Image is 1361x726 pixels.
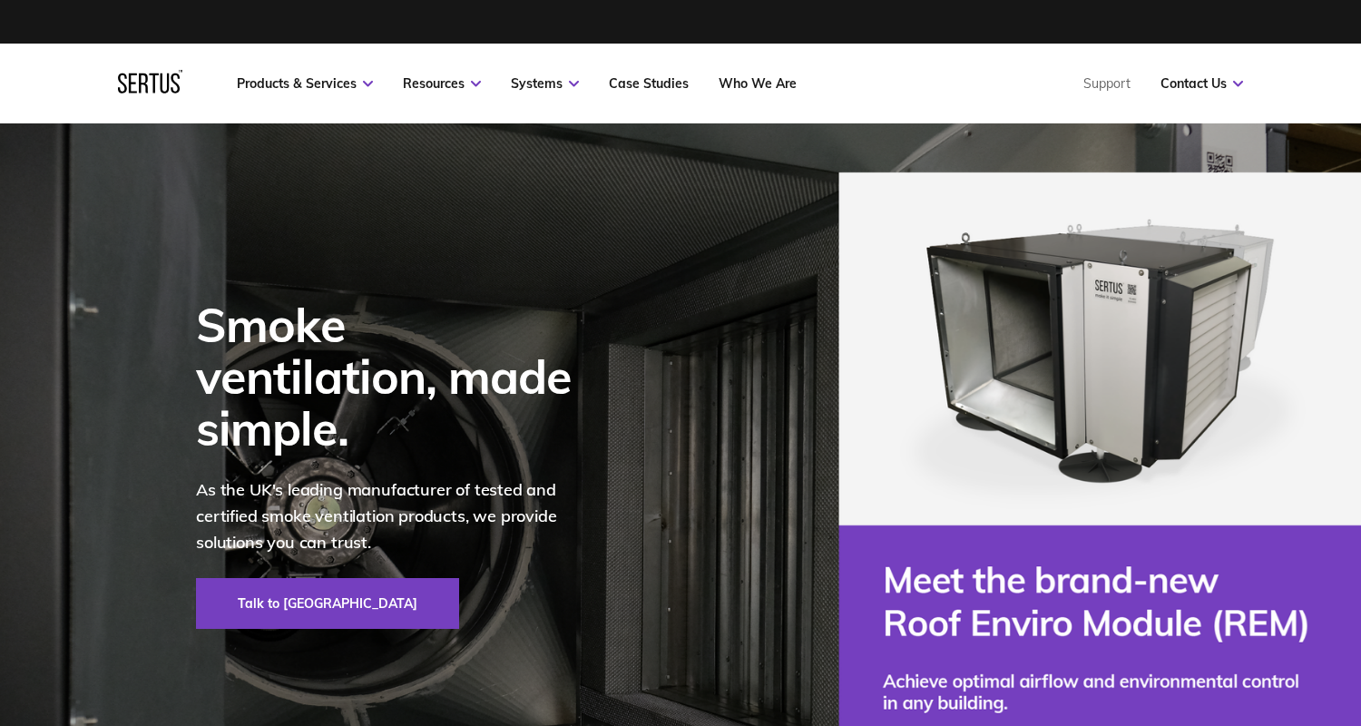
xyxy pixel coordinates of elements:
[1160,75,1243,92] a: Contact Us
[1083,75,1131,92] a: Support
[609,75,689,92] a: Case Studies
[196,299,595,455] div: Smoke ventilation, made simple.
[403,75,481,92] a: Resources
[237,75,373,92] a: Products & Services
[511,75,579,92] a: Systems
[719,75,797,92] a: Who We Are
[196,477,595,555] p: As the UK's leading manufacturer of tested and certified smoke ventilation products, we provide s...
[196,578,459,629] a: Talk to [GEOGRAPHIC_DATA]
